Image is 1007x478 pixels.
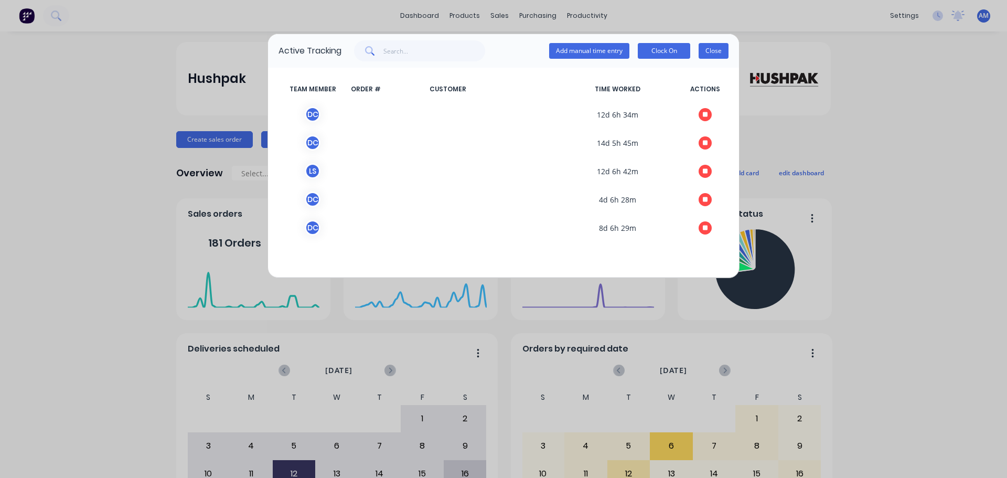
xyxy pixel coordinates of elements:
button: Close [699,43,729,59]
div: D C [305,135,320,151]
div: D C [305,220,320,236]
span: TEAM MEMBER [278,84,347,94]
span: CUSTOMER [425,84,553,94]
span: ORDER # [347,84,425,94]
div: Active Tracking [278,45,341,57]
span: 14d 5h 45m [553,135,681,151]
span: ACTIONS [681,84,729,94]
span: TIME WORKED [553,84,681,94]
button: Clock On [638,43,690,59]
div: D C [305,192,320,207]
div: L S [305,163,320,179]
span: 4d 6h 28m [553,192,681,207]
span: 8d 6h 29m [553,220,681,236]
div: D C [305,107,320,122]
button: Add manual time entry [549,43,629,59]
span: 12d 6h 34m [553,107,681,122]
span: 12d 6h 42m [553,163,681,179]
input: Search... [383,40,486,61]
